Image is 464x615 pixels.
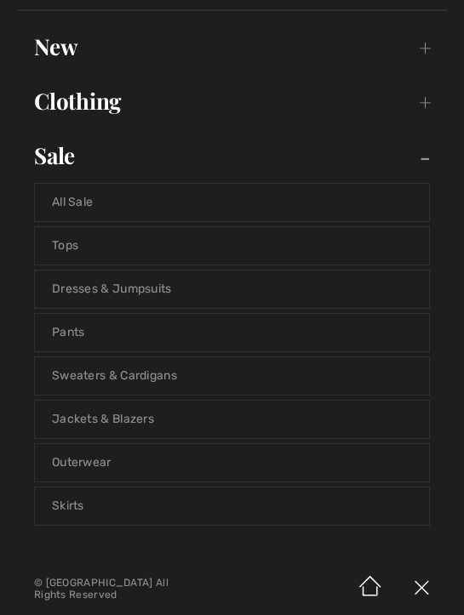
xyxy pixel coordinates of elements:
a: Tops [35,227,429,265]
a: Sweaters & Cardigans [35,357,429,395]
a: Pants [35,314,429,351]
img: Home [345,562,396,615]
a: Skirts [35,487,429,525]
p: © [GEOGRAPHIC_DATA] All Rights Reserved [34,577,241,601]
a: Sale [17,137,447,174]
a: Clothing [17,83,447,120]
a: All Sale [35,184,429,221]
a: New [17,28,447,65]
a: Outerwear [35,444,429,481]
a: Brands [17,555,447,593]
img: X [396,562,447,615]
a: Jackets & Blazers [35,401,429,438]
a: Dresses & Jumpsuits [35,270,429,308]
